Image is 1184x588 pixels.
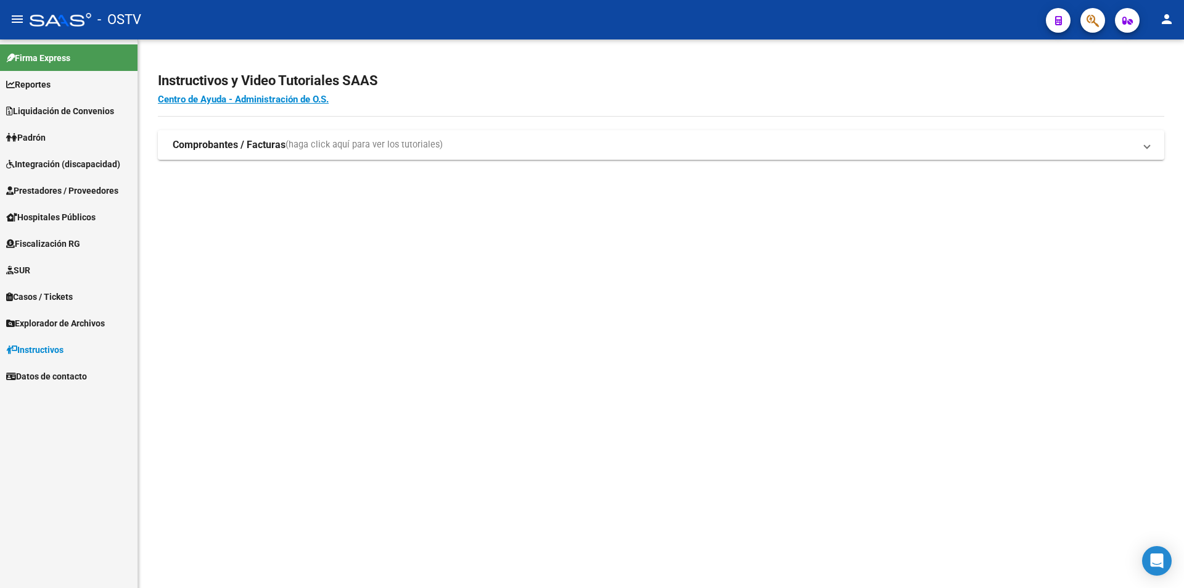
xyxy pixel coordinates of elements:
span: (haga click aquí para ver los tutoriales) [286,138,443,152]
div: Open Intercom Messenger [1142,546,1172,576]
h2: Instructivos y Video Tutoriales SAAS [158,69,1164,93]
span: Explorador de Archivos [6,317,105,330]
span: SUR [6,263,30,277]
span: Firma Express [6,51,70,65]
strong: Comprobantes / Facturas [173,138,286,152]
span: Liquidación de Convenios [6,104,114,118]
span: Reportes [6,78,51,91]
mat-icon: person [1159,12,1174,27]
span: Casos / Tickets [6,290,73,304]
a: Centro de Ayuda - Administración de O.S. [158,94,329,105]
span: Padrón [6,131,46,144]
span: Instructivos [6,343,64,357]
span: Fiscalización RG [6,237,80,251]
mat-expansion-panel-header: Comprobantes / Facturas(haga click aquí para ver los tutoriales) [158,130,1164,160]
mat-icon: menu [10,12,25,27]
span: Datos de contacto [6,370,87,383]
span: - OSTV [97,6,141,33]
span: Integración (discapacidad) [6,157,120,171]
span: Hospitales Públicos [6,210,96,224]
span: Prestadores / Proveedores [6,184,118,197]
